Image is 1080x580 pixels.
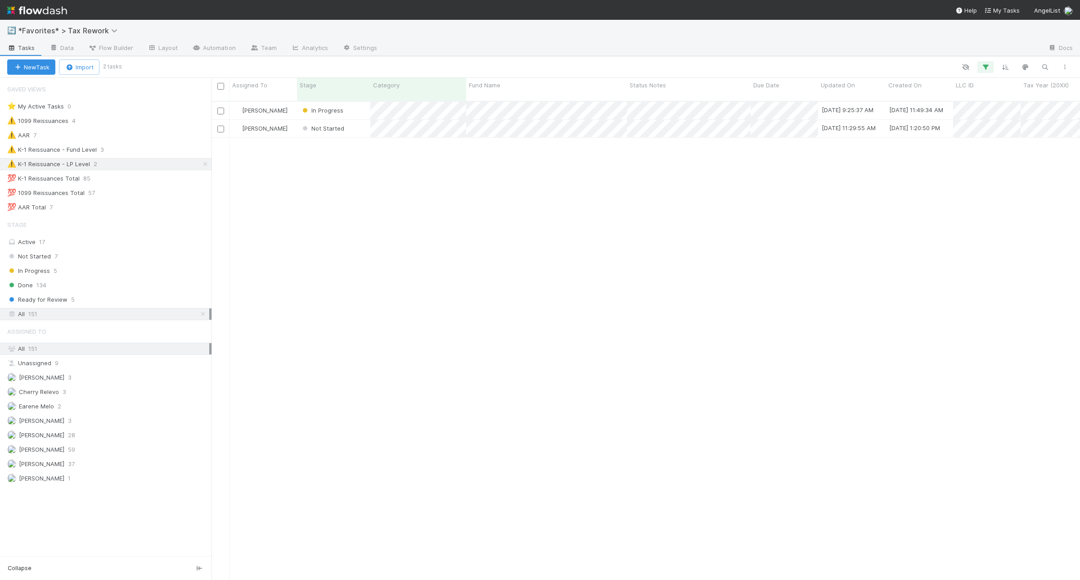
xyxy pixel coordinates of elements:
[7,160,16,168] span: ⚠️
[217,108,224,114] input: Toggle Row Selected
[233,124,288,133] div: [PERSON_NAME]
[28,308,37,320] span: 151
[7,144,97,155] div: K-1 Reissuance - Fund Level
[984,6,1020,15] a: My Tasks
[140,41,185,56] a: Layout
[7,80,46,98] span: Saved Views
[8,564,31,572] span: Collapse
[242,125,288,132] span: [PERSON_NAME]
[7,101,64,112] div: My Active Tasks
[889,105,943,114] div: [DATE] 11:49:34 AM
[7,115,68,127] div: 1099 Reissuances
[68,473,71,484] span: 1
[217,126,224,132] input: Toggle Row Selected
[7,145,16,153] span: ⚠️
[68,415,72,426] span: 3
[469,81,500,90] span: Fund Name
[7,459,16,468] img: avatar_c8e523dd-415a-4cf0-87a3-4b787501e7b6.png
[301,107,343,114] span: In Progress
[71,294,75,305] span: 5
[42,41,81,56] a: Data
[7,187,85,199] div: 1099 Reissuances Total
[233,106,288,115] div: [PERSON_NAME]
[81,41,140,56] a: Flow Builder
[68,458,75,470] span: 37
[33,130,45,141] span: 7
[7,27,16,34] span: 🔄
[185,41,243,56] a: Automation
[7,387,16,396] img: avatar_1c2f0edd-858e-4812-ac14-2a8986687c67.png
[822,105,873,114] div: [DATE] 9:25:37 AM
[28,345,37,352] span: 151
[1041,41,1080,56] a: Docs
[955,6,977,15] div: Help
[7,343,209,354] div: All
[7,130,30,141] div: AAR
[822,123,876,132] div: [DATE] 11:29:55 AM
[243,41,284,56] a: Team
[7,174,16,182] span: 💯
[67,101,80,112] span: 0
[94,159,106,170] span: 2
[7,202,46,213] div: AAR Total
[7,102,16,110] span: ⭐
[36,280,46,291] span: 134
[888,81,922,90] span: Created On
[63,386,66,398] span: 3
[83,173,99,184] span: 85
[100,144,113,155] span: 3
[19,388,59,395] span: Cherry Relevo
[7,430,16,440] img: avatar_d45d11ee-0024-4901-936f-9df0a9cc3b4e.png
[7,322,46,340] span: Assigned To
[753,81,779,90] span: Due Date
[7,445,16,454] img: avatar_711f55b7-5a46-40da-996f-bc93b6b86381.png
[7,280,33,291] span: Done
[7,308,209,320] div: All
[7,43,35,52] span: Tasks
[242,107,288,114] span: [PERSON_NAME]
[234,107,241,114] img: avatar_d45d11ee-0024-4901-936f-9df0a9cc3b4e.png
[630,81,666,90] span: Status Notes
[284,41,335,56] a: Analytics
[68,430,75,441] span: 28
[19,460,64,467] span: [PERSON_NAME]
[232,81,267,90] span: Assigned To
[7,236,209,248] div: Active
[217,83,224,90] input: Toggle All Rows Selected
[54,251,58,262] span: 7
[7,189,16,196] span: 💯
[7,203,16,211] span: 💯
[54,265,57,276] span: 5
[19,403,54,410] span: Earene Melo
[59,59,99,75] button: Import
[7,173,80,184] div: K-1 Reissuances Total
[7,251,51,262] span: Not Started
[335,41,384,56] a: Settings
[103,63,122,71] small: 2 tasks
[234,125,241,132] img: avatar_c8e523dd-415a-4cf0-87a3-4b787501e7b6.png
[301,106,343,115] div: In Progress
[7,131,16,139] span: ⚠️
[19,374,64,381] span: [PERSON_NAME]
[68,372,72,383] span: 3
[19,431,64,439] span: [PERSON_NAME]
[68,444,75,455] span: 59
[301,125,344,132] span: Not Started
[88,187,104,199] span: 57
[7,358,209,369] div: Unassigned
[300,81,316,90] span: Stage
[889,123,940,132] div: [DATE] 1:20:50 PM
[19,417,64,424] span: [PERSON_NAME]
[7,216,27,234] span: Stage
[88,43,133,52] span: Flow Builder
[301,124,344,133] div: Not Started
[7,474,16,483] img: avatar_66854b90-094e-431f-b713-6ac88429a2b8.png
[1023,81,1069,90] span: Tax Year (20XX)
[821,81,855,90] span: Updated On
[7,416,16,425] img: avatar_e41e7ae5-e7d9-4d8d-9f56-31b0d7a2f4fd.png
[7,159,90,170] div: K-1 Reissuance - LP Level
[58,401,61,412] span: 2
[7,265,50,276] span: In Progress
[19,446,64,453] span: [PERSON_NAME]
[7,59,55,75] button: NewTask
